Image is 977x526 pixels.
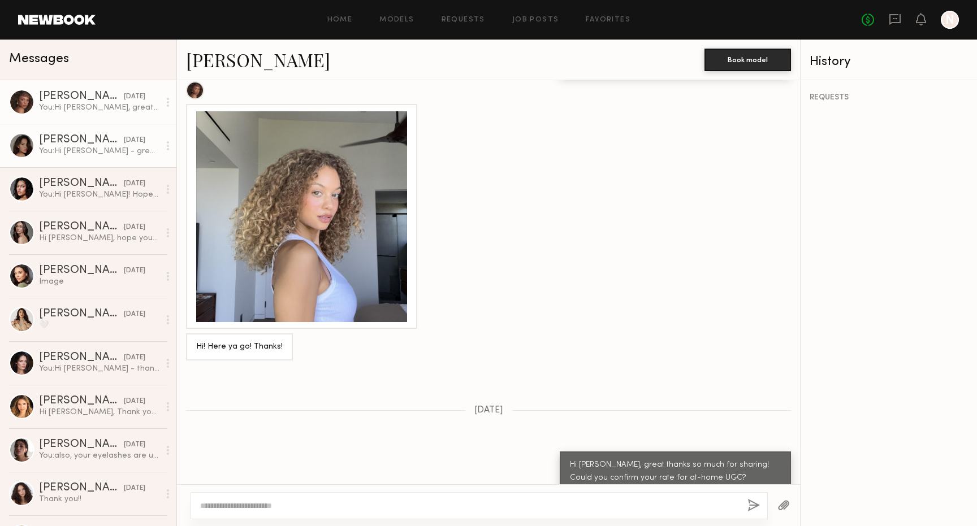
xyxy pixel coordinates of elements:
div: [PERSON_NAME] [39,134,124,146]
span: [DATE] [474,406,503,415]
div: [DATE] [124,396,145,407]
div: Hi [PERSON_NAME], Thank you for your transparency regarding this. I have already filmed a signifi... [39,407,159,418]
div: [PERSON_NAME] [39,91,124,102]
div: [PERSON_NAME] [39,221,124,233]
div: [PERSON_NAME] [39,178,124,189]
div: You: Hi [PERSON_NAME]! Hope you're well :) I'm Ela, creative producer for Act+Acre. We have an up... [39,189,159,200]
a: Job Posts [512,16,559,24]
div: Hi [PERSON_NAME], hope you are doing good! Thank you for reaching out and thank you for interest.... [39,233,159,244]
div: [PERSON_NAME] [39,439,124,450]
div: [DATE] [124,92,145,102]
div: Image [39,276,159,287]
a: N [941,11,959,29]
div: [DATE] [124,440,145,450]
a: Requests [442,16,485,24]
div: [DATE] [124,135,145,146]
div: You: Hi [PERSON_NAME], great thanks so much for sharing! Could you confirm your rate for at-home ... [39,102,159,113]
div: Hi [PERSON_NAME], great thanks so much for sharing! Could you confirm your rate for at-home UGC? [570,459,781,485]
div: 🤍 [39,320,159,331]
a: Models [379,16,414,24]
div: You: Hi [PERSON_NAME] - thank you. It is slightly cut off at the very beginning so if you have th... [39,363,159,374]
a: Favorites [586,16,630,24]
div: [PERSON_NAME] [39,352,124,363]
a: Book model [704,54,791,64]
a: Home [327,16,353,24]
div: [DATE] [124,179,145,189]
div: [DATE] [124,483,145,494]
div: [DATE] [124,222,145,233]
div: [DATE] [124,266,145,276]
div: [DATE] [124,309,145,320]
span: Messages [9,53,69,66]
a: [PERSON_NAME] [186,47,330,72]
div: [PERSON_NAME] [39,308,124,320]
div: You: also, your eyelashes are unreal btw - you could easily sell me on whatever you use to get th... [39,450,159,461]
div: History [810,55,968,68]
div: Thank you!! [39,494,159,505]
div: Hi! Here ya go! Thanks! [196,341,283,354]
div: [PERSON_NAME] [39,482,124,494]
div: [DATE] [124,353,145,363]
div: REQUESTS [810,94,968,102]
button: Book model [704,49,791,71]
div: [PERSON_NAME] [39,265,124,276]
div: [PERSON_NAME] [39,395,124,407]
div: You: Hi [PERSON_NAME] - great thanks so much for sharing! Could you provide your rate for at-home... [39,146,159,157]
